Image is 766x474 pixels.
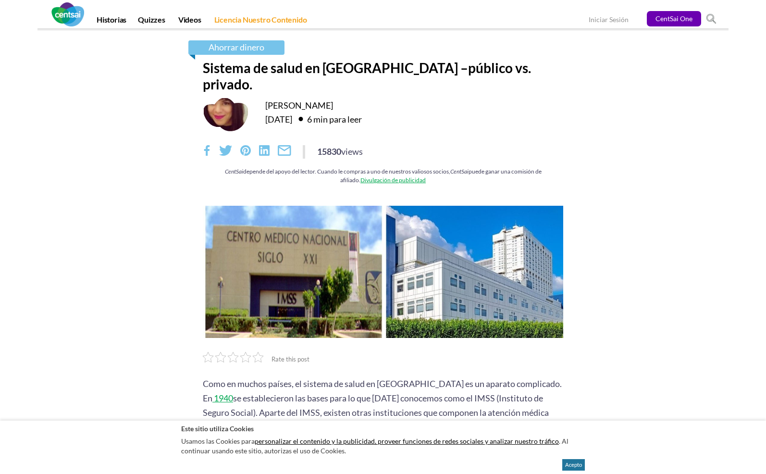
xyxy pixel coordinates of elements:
a: Divulgación de publicidad [360,176,426,184]
a: Licencia Nuestro Contenido [209,15,313,28]
span: Rate this post [269,355,312,363]
div: 6 min para leer [294,111,362,126]
span: se establecieron las bases para lo que [DATE] conocemos como el IMSS (Instituto de Seguro Social)... [203,393,549,432]
a: Quizzes [132,15,171,28]
a: Iniciar Sesión [589,15,629,25]
a: [PERSON_NAME] [265,100,333,111]
span: Como en muchos países, el sistema de salud en [GEOGRAPHIC_DATA] es un aparato complicado. En [203,378,562,403]
span: views [341,146,363,157]
img: CentSai [51,2,84,26]
a: Videos [173,15,207,28]
span: 1940 [214,393,233,403]
h1: Sistema de salud en [GEOGRAPHIC_DATA] –público vs. privado. [203,60,563,92]
button: Acepto [562,459,585,471]
div: 15830 [317,145,363,158]
a: Ahorrar dinero [188,40,284,55]
em: CentSai [450,168,469,175]
div: depende del apoyo del lector. Cuando le compras a uno de nuestros valiosos socios, puede ganar un... [203,167,563,184]
em: CentSai [225,168,243,175]
p: Usamos las Cookies para . Al continuar usando este sitio, autorizas el uso de Cookies. [181,434,585,458]
a: Historias [91,15,132,28]
a: 1940 [212,393,233,403]
a: CentSai One [647,11,701,26]
time: [DATE] [265,114,292,125]
h2: Este sitio utiliza Cookies [181,424,585,433]
img: Sistema de salud en México –público vs. privado. [203,206,563,338]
